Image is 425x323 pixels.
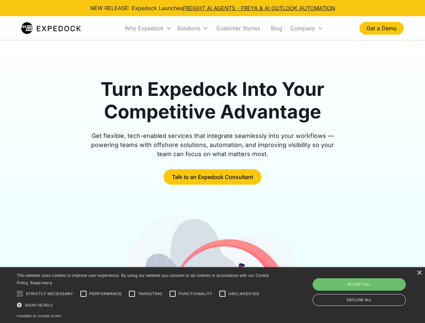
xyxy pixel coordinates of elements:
[177,25,200,32] div: Solutions
[125,25,164,32] div: Why Expedock
[211,17,265,40] a: Customer Stories
[17,301,271,309] div: Show details
[290,25,315,32] div: Company
[17,273,269,286] span: This website uses cookies to improve user experience. By using our website you consent to all coo...
[122,17,174,40] div: Why Expedock
[83,131,342,158] div: Get flexible, tech-enabled services that integrate seamlessly into your workflows — powering team...
[25,303,53,307] span: Show details
[288,17,326,40] div: Company
[359,22,404,35] a: Get a Demo
[90,4,335,12] div: NEW RELEASE: Expedock Launches
[183,5,335,11] a: FREIGHT AI AGENTS - FREYA & AI OUTLOOK AUTOMATION
[30,280,52,285] a: Read more
[138,291,162,297] span: Targeting
[313,250,425,323] iframe: Chat Widget
[83,78,342,123] h1: Turn Expedock Into Your Competitive Advantage
[21,22,81,35] a: home
[90,291,122,297] span: Performance
[21,22,81,35] img: Expedock Logo
[228,291,259,297] span: Unclassified
[26,291,73,297] span: Strictly necessary
[17,314,62,318] a: Powered by cookie-script
[174,17,211,40] div: Solutions
[179,291,212,297] span: Functionality
[265,17,288,40] a: Blog
[164,169,261,185] a: Talk to an Expedock Consultant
